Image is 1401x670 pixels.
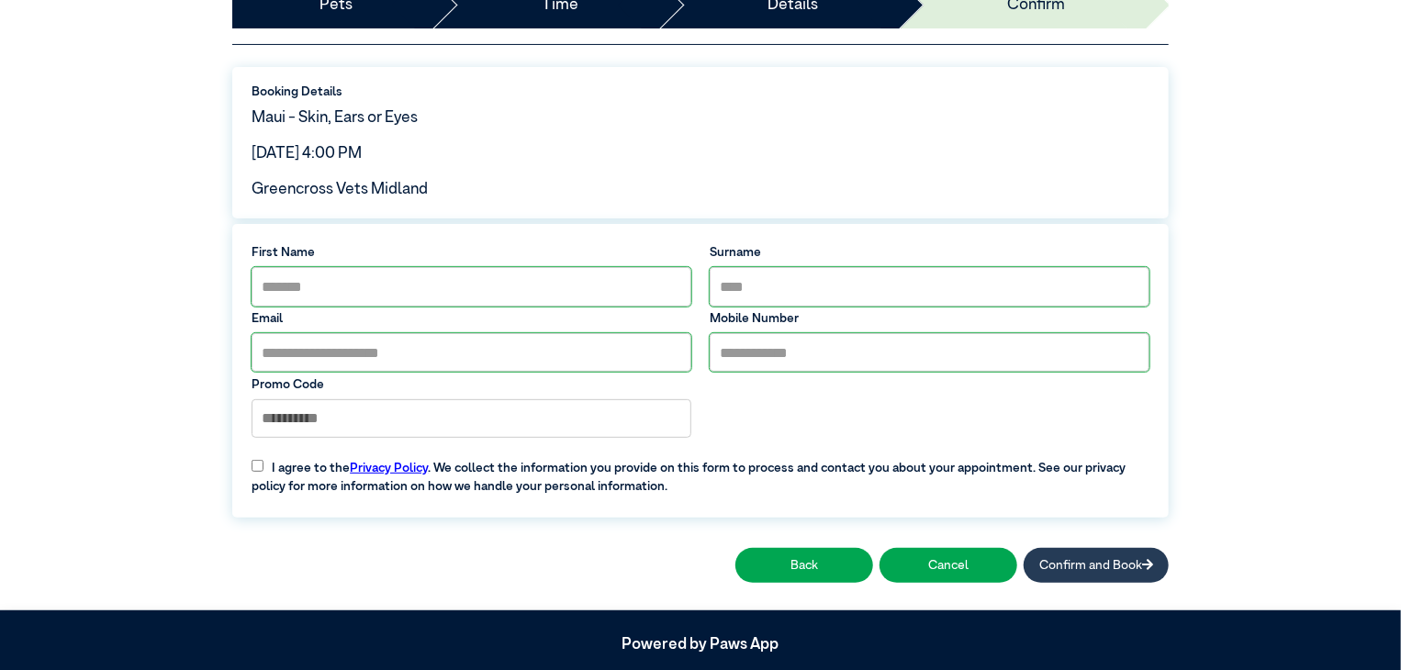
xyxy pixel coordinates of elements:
[252,309,691,328] label: Email
[252,110,418,126] span: Maui - Skin, Ears or Eyes
[710,243,1149,262] label: Surname
[232,636,1169,654] h5: Powered by Paws App
[350,462,428,475] a: Privacy Policy
[735,548,873,582] button: Back
[880,548,1017,582] button: Cancel
[252,460,263,472] input: I agree to thePrivacy Policy. We collect the information you provide on this form to process and ...
[710,309,1149,328] label: Mobile Number
[252,375,691,394] label: Promo Code
[1024,548,1169,582] button: Confirm and Book
[242,446,1159,496] label: I agree to the . We collect the information you provide on this form to process and contact you a...
[252,83,1149,101] label: Booking Details
[252,182,428,197] span: Greencross Vets Midland
[252,146,362,162] span: [DATE] 4:00 PM
[252,243,691,262] label: First Name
